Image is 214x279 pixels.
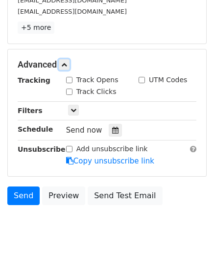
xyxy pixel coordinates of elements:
span: Send now [66,126,102,135]
a: Preview [42,186,85,205]
iframe: Chat Widget [165,232,214,279]
label: Track Clicks [76,87,117,97]
strong: Unsubscribe [18,145,66,153]
strong: Tracking [18,76,50,84]
strong: Filters [18,107,43,115]
a: Copy unsubscribe link [66,157,154,165]
label: Track Opens [76,75,119,85]
a: Send Test Email [88,186,162,205]
a: Send [7,186,40,205]
strong: Schedule [18,125,53,133]
small: [EMAIL_ADDRESS][DOMAIN_NAME] [18,8,127,15]
a: +5 more [18,22,54,34]
h5: Advanced [18,59,196,70]
label: UTM Codes [149,75,187,85]
label: Add unsubscribe link [76,144,148,154]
